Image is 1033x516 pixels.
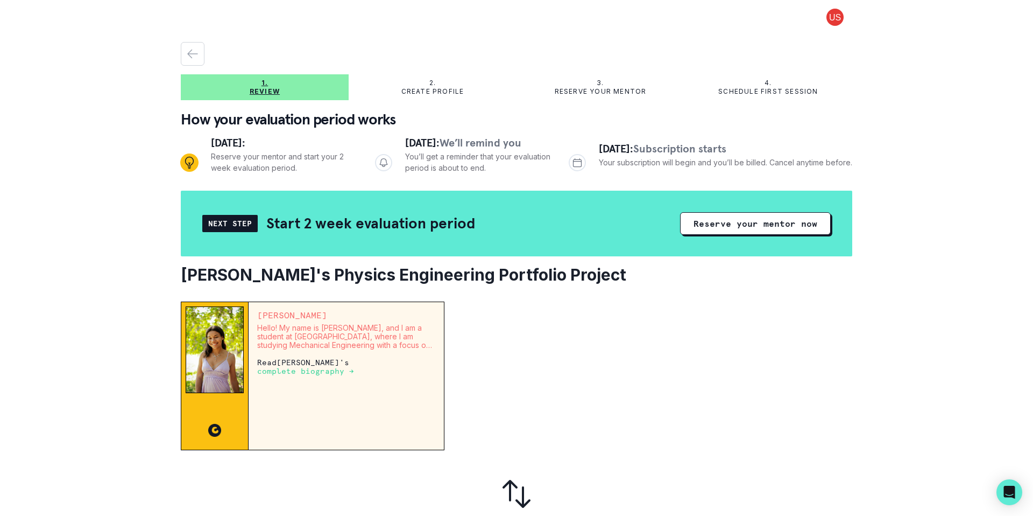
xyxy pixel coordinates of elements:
h2: Start 2 week evaluation period [266,214,475,233]
span: [DATE]: [211,136,245,150]
span: Subscription starts [633,142,726,156]
img: Mentor Image [186,306,244,393]
p: Reserve your mentor [555,87,647,96]
p: Read [PERSON_NAME] 's [257,358,435,375]
span: We’ll remind you [440,136,521,150]
a: complete biography → [257,366,354,375]
p: You’ll get a reminder that your evaluation period is about to end. [405,151,552,173]
div: Next Step [202,215,258,232]
p: Create profile [401,87,464,96]
button: Reserve your mentor now [680,212,831,235]
span: [DATE]: [599,142,633,156]
p: Review [250,87,280,96]
p: Reserve your mentor and start your 2 week evaluation period. [211,151,358,173]
p: How your evaluation period works [181,109,852,130]
p: 3. [597,79,604,87]
p: Schedule first session [718,87,818,96]
div: Open Intercom Messenger [996,479,1022,505]
span: [DATE]: [405,136,440,150]
p: 4. [765,79,772,87]
p: 2. [429,79,436,87]
img: CC image [208,424,221,437]
div: Progress [181,135,852,191]
p: Hello! My name is [PERSON_NAME], and I am a student at [GEOGRAPHIC_DATA], where I am studying Mec... [257,324,435,350]
button: profile picture [818,9,852,26]
p: Your subscription will begin and you’ll be billed. Cancel anytime before. [599,157,852,168]
h2: [PERSON_NAME]'s Physics Engineering Portfolio Project [181,265,852,284]
p: 1. [261,79,268,87]
p: [PERSON_NAME] [257,311,435,319]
